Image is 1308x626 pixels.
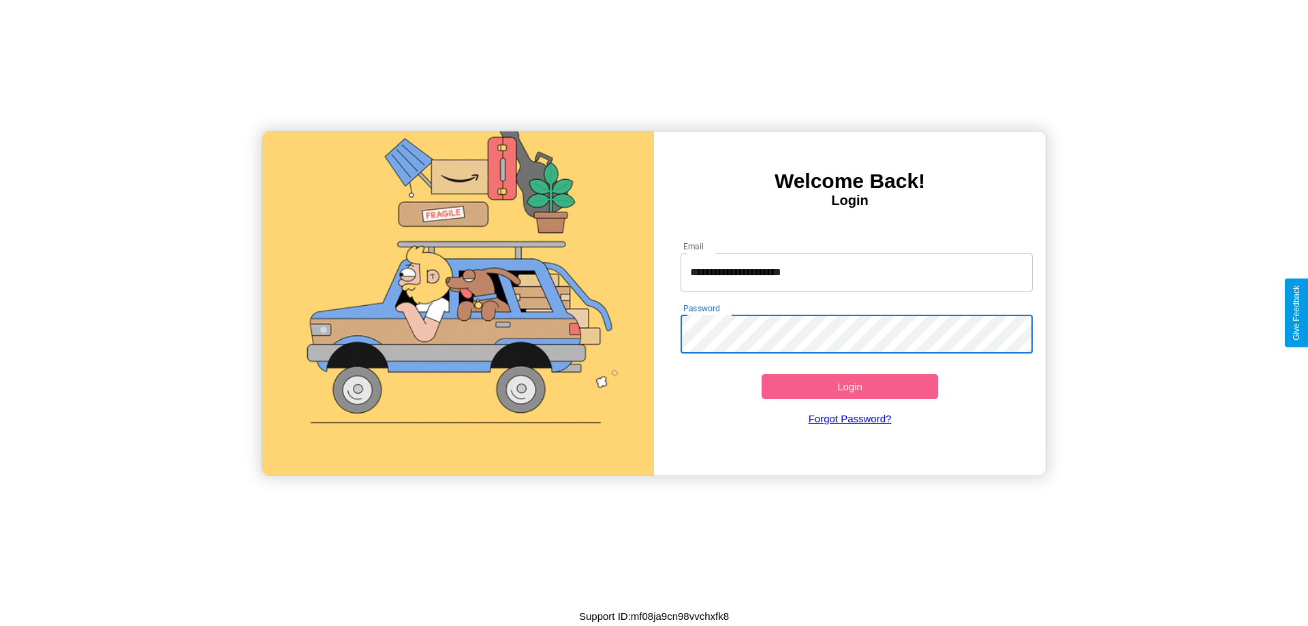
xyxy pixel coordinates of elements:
[674,399,1027,438] a: Forgot Password?
[762,374,938,399] button: Login
[683,240,704,252] label: Email
[683,302,719,314] label: Password
[1292,285,1301,341] div: Give Feedback
[579,607,729,625] p: Support ID: mf08ja9cn98vvchxfk8
[654,170,1046,193] h3: Welcome Back!
[654,193,1046,208] h4: Login
[262,131,654,475] img: gif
